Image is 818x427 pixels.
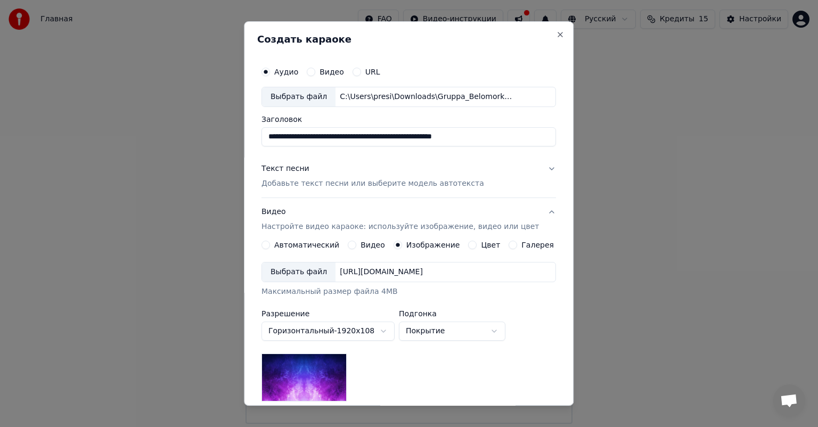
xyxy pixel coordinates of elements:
[320,68,344,76] label: Видео
[522,241,554,249] label: Галерея
[481,241,501,249] label: Цвет
[261,221,539,232] p: Настройте видео караоке: используйте изображение, видео или цвет
[257,35,560,44] h2: Создать караоке
[261,163,309,174] div: Текст песни
[274,68,298,76] label: Аудио
[406,241,460,249] label: Изображение
[365,68,380,76] label: URL
[261,310,395,317] label: Разрешение
[262,262,336,282] div: Выбрать файл
[336,267,427,277] div: [URL][DOMAIN_NAME]
[262,87,336,106] div: Выбрать файл
[261,116,556,123] label: Заголовок
[361,241,385,249] label: Видео
[261,178,484,189] p: Добавьте текст песни или выберите модель автотекста
[261,155,556,198] button: Текст песниДобавьте текст песни или выберите модель автотекста
[261,207,539,232] div: Видео
[336,92,517,102] div: C:\Users\presi\Downloads\Gruppa_Belomorkanal_-_Razvedennye_mosty_chast_2_([DOMAIN_NAME]).mp3
[261,198,556,241] button: ВидеоНастройте видео караоке: используйте изображение, видео или цвет
[261,286,556,297] div: Максимальный размер файла 4MB
[274,241,339,249] label: Автоматический
[399,310,505,317] label: Подгонка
